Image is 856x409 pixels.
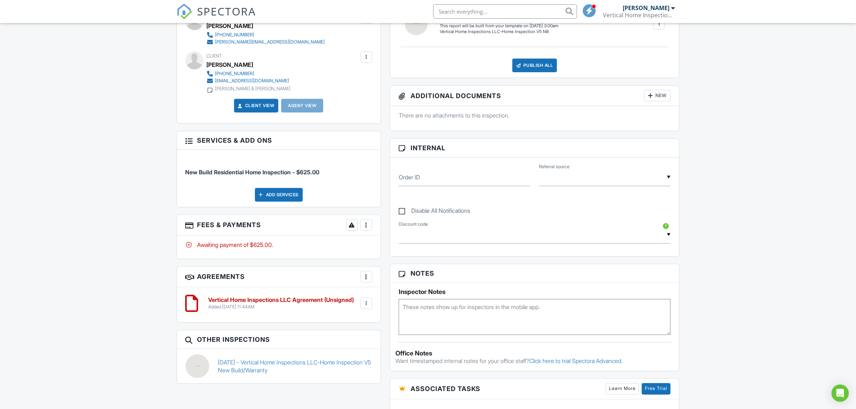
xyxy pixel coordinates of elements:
div: New [644,90,670,101]
h3: Internal [390,139,679,157]
a: Vertical Home Inspections LLC Agreement (Unsigned) Added [DATE] 11:44AM [209,297,354,309]
h3: Services & Add ons [177,131,381,150]
h6: Vertical Home Inspections LLC Agreement (Unsigned) [209,297,354,303]
h3: Agreements [177,267,381,287]
label: Discount code [399,221,428,228]
div: [EMAIL_ADDRESS][DOMAIN_NAME] [215,78,289,84]
h3: Additional Documents [390,86,679,106]
li: Service: New Build Residential Home Inspection [186,155,372,182]
div: Awaiting payment of $625.00. [186,241,372,249]
a: [PHONE_NUMBER] [207,70,291,77]
p: Want timestamped internal notes for your office staff? [395,357,674,365]
a: [EMAIL_ADDRESS][DOMAIN_NAME] [207,77,291,84]
span: SPECTORA [197,4,256,19]
h3: Fees & Payments [177,215,381,235]
a: [PHONE_NUMBER] [207,31,325,38]
div: [PERSON_NAME] & [PERSON_NAME] [215,86,291,92]
label: Disable All Notifications [399,207,470,216]
a: Learn More [606,383,639,395]
a: Client View [237,102,275,109]
label: Order ID [399,173,420,181]
h3: Other Inspections [177,330,381,349]
div: Office Notes [395,350,674,357]
div: Open Intercom Messenger [832,385,849,402]
a: [DATE] - Vertical Home Inspections LLC-Home Inspection V5 New Build/Warranty [218,358,372,374]
div: Publish All [512,59,557,72]
div: [PHONE_NUMBER] [215,32,255,38]
input: Search everything... [433,4,577,19]
div: Added [DATE] 11:44AM [209,304,354,310]
div: This report will be built from your template on [DATE] 3:00am [440,23,651,29]
a: [PERSON_NAME][EMAIL_ADDRESS][DOMAIN_NAME] [207,38,325,46]
a: SPECTORA [177,10,256,25]
div: [PERSON_NAME][EMAIL_ADDRESS][DOMAIN_NAME] [215,39,325,45]
div: [PERSON_NAME] [207,59,253,70]
img: The Best Home Inspection Software - Spectora [177,4,192,19]
p: There are no attachments to this inspection. [399,111,671,119]
span: New Build Residential Home Inspection - $625.00 [186,169,320,176]
div: Add Services [255,188,303,202]
h5: Inspector Notes [399,288,671,295]
h3: Notes [390,264,679,283]
a: Free Trial [642,383,670,395]
a: Click here to trial Spectora Advanced. [529,357,623,364]
div: Vertical Home Inspections LLC [603,12,675,19]
div: [PHONE_NUMBER] [215,71,255,77]
div: Vertical Home Inspections LLC-Home Inspection V5 NB [440,29,651,35]
span: Client [207,53,222,59]
div: [PERSON_NAME] [623,4,670,12]
label: Referral source [539,164,569,170]
span: Associated Tasks [411,384,480,394]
